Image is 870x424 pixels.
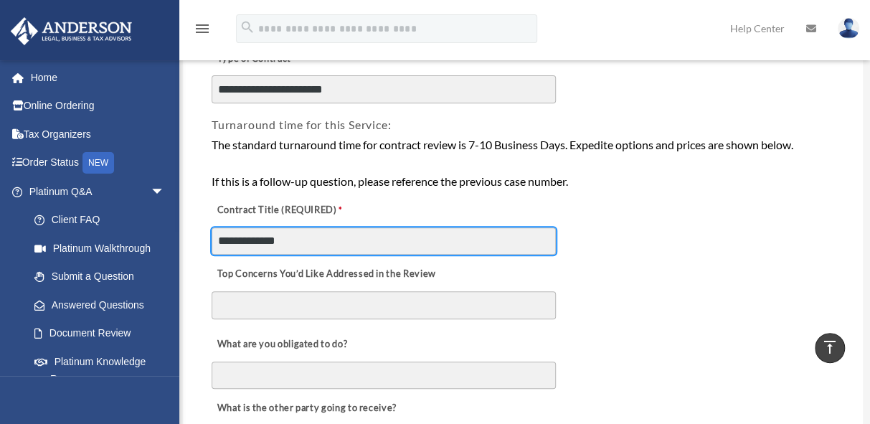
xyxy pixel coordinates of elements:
[10,92,186,121] a: Online Ordering
[194,25,211,37] a: menu
[212,265,440,285] label: Top Concerns You’d Like Addressed in the Review
[194,20,211,37] i: menu
[815,333,845,363] a: vertical_align_top
[212,335,355,355] label: What are you obligated to do?
[10,177,186,206] a: Platinum Q&Aarrow_drop_down
[20,291,186,319] a: Answered Questions
[6,17,136,45] img: Anderson Advisors Platinum Portal
[212,399,400,419] label: What is the other party going to receive?
[240,19,255,35] i: search
[20,319,179,348] a: Document Review
[20,347,186,393] a: Platinum Knowledge Room
[821,339,838,356] i: vertical_align_top
[151,177,179,207] span: arrow_drop_down
[10,149,186,178] a: Order StatusNEW
[212,201,355,221] label: Contract Title (REQUIRED)
[20,263,186,291] a: Submit a Question
[10,63,186,92] a: Home
[20,234,186,263] a: Platinum Walkthrough
[10,120,186,149] a: Tax Organizers
[838,18,859,39] img: User Pic
[20,206,186,235] a: Client FAQ
[212,118,391,131] span: Turnaround time for this Service:
[212,136,834,191] div: The standard turnaround time for contract review is 7-10 Business Days. Expedite options and pric...
[82,152,114,174] div: NEW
